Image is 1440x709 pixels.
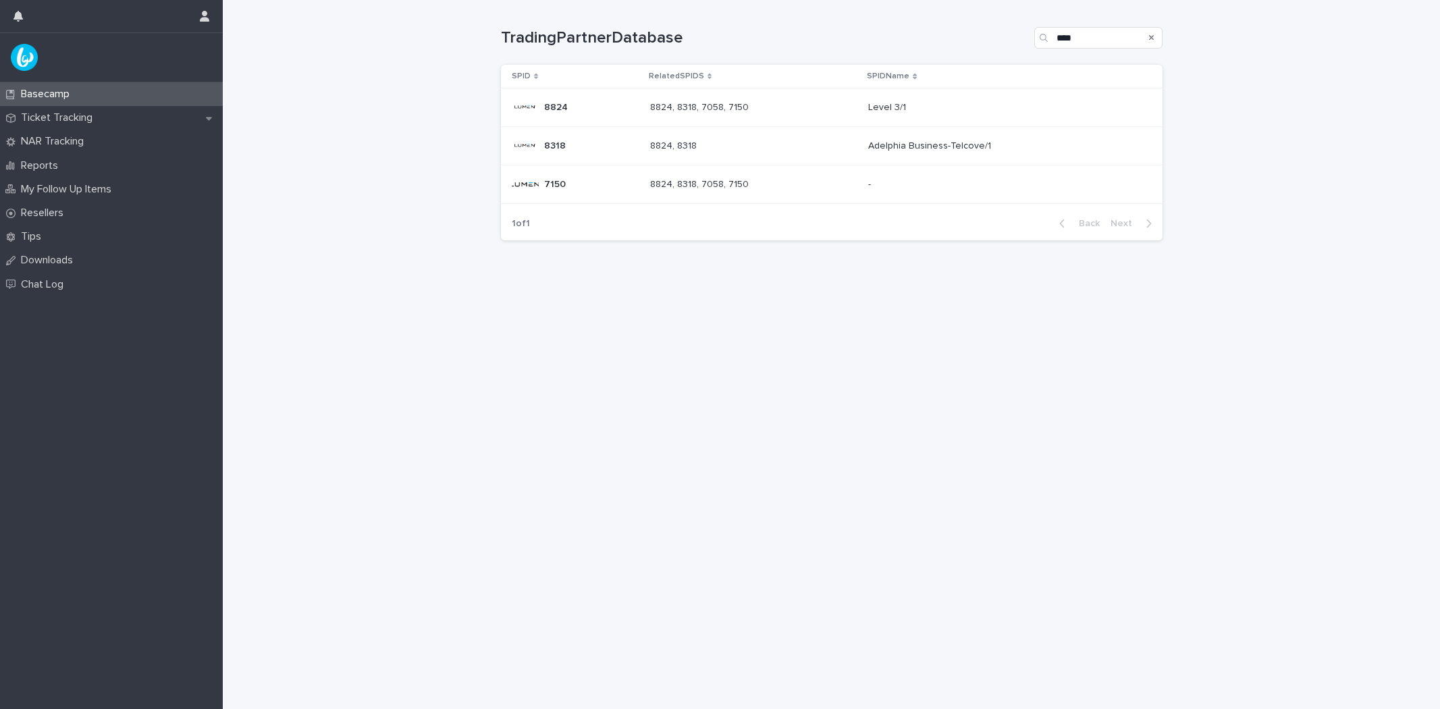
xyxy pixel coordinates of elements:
p: Ticket Tracking [16,111,103,124]
p: Resellers [16,207,74,219]
img: UPKZpZA3RCu7zcH4nw8l [11,44,38,71]
tr: 71507150 8824, 8318, 7058, 71508824, 8318, 7058, 7150 -- [501,165,1163,204]
input: Search [1034,27,1163,49]
button: Next [1105,217,1163,230]
p: SPID [512,69,531,84]
p: 8318 [544,138,568,152]
button: Back [1048,217,1105,230]
p: My Follow Up Items [16,183,122,196]
h1: TradingPartnerDatabase [501,28,1029,48]
p: - [868,176,874,190]
tr: 83188318 8824, 83188824, 8318 Adelphia Business-Telcove/1Adelphia Business-Telcove/1 [501,127,1163,165]
span: Back [1071,219,1100,228]
p: 8824, 8318, 7058, 7150 [650,99,751,113]
p: RelatedSPIDS [649,69,704,84]
p: Tips [16,230,52,243]
span: Next [1111,219,1140,228]
p: 8824, 8318, 7058, 7150 [650,176,751,190]
p: Adelphia Business-Telcove/1 [868,138,994,152]
p: Downloads [16,254,84,267]
p: Reports [16,159,69,172]
p: Level 3/1 [868,99,909,113]
p: 8824, 8318 [650,138,699,152]
tr: 88248824 8824, 8318, 7058, 71508824, 8318, 7058, 7150 Level 3/1Level 3/1 [501,88,1163,127]
p: Chat Log [16,278,74,291]
p: 1 of 1 [501,207,541,240]
p: Basecamp [16,88,80,101]
p: SPIDName [867,69,909,84]
p: NAR Tracking [16,135,95,148]
p: 8824 [544,99,570,113]
p: 7150 [544,176,568,190]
